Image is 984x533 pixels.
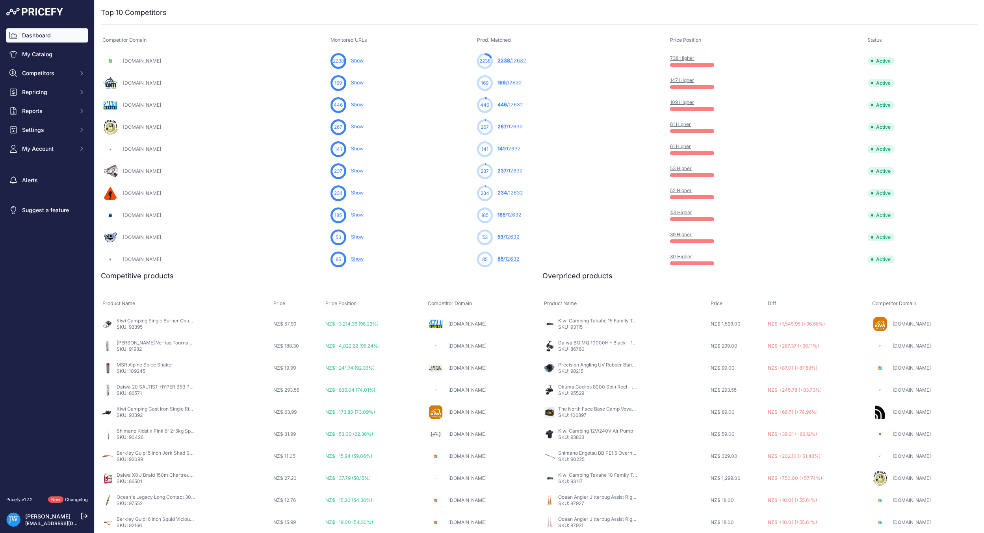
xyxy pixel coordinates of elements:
[867,211,895,219] span: Active
[867,57,895,65] span: Active
[325,453,372,459] span: NZ$ -15.94 (59.06%)
[273,519,296,525] span: NZ$ 15.99
[768,300,776,306] span: Diff
[325,387,375,393] span: NZ$ -836.04 (74.01%)
[22,126,74,134] span: Settings
[670,77,694,83] a: 147 Higher
[558,318,640,324] a: Kiwi Camping Takahe 15 Family Tent
[123,146,161,152] a: [DOMAIN_NAME]
[6,104,88,118] button: Reports
[117,522,195,529] p: SKU: 92166
[477,37,511,43] span: Prod. Matched
[481,80,488,87] span: 169
[498,212,522,218] a: 185/12632
[768,365,817,371] span: NZ$ +87.01 (+87.89%)
[351,190,364,196] a: Show
[325,321,379,327] span: NZ$ -3,214.36 (98.23%)
[123,234,161,240] a: [DOMAIN_NAME]
[498,146,505,152] span: 141
[351,102,364,107] a: Show
[558,456,637,463] p: SKU: 90225
[498,102,523,107] a: 446/12632
[6,123,88,137] button: Settings
[117,478,195,485] p: SKU: 86501
[117,516,310,522] a: Berkley Gulp! 6 Inch Squid Vicious Softbait Nuclear Chicken - Nuclear Chicken - 6 Inch
[867,233,895,241] span: Active
[558,428,633,434] a: Kiwi Camping 12V/240V Air Pump
[334,190,343,197] span: 234
[893,453,931,459] a: [DOMAIN_NAME]
[448,497,486,503] a: [DOMAIN_NAME]
[117,434,195,440] p: SKU: 90426
[670,165,692,171] a: 53 Higher
[351,80,364,85] a: Show
[123,58,161,64] a: [DOMAIN_NAME]
[558,494,704,500] a: Ocean Angler Jitterbug Assist Rig Twin Pack - Bruised Banana 2.5
[893,519,931,525] a: [DOMAIN_NAME]
[670,209,692,215] a: 43 Higher
[273,365,296,371] span: NZ$ 19.99
[768,453,821,459] span: NZ$ +202.10 (+61.43%)
[273,453,295,459] span: NZ$ 11.05
[867,79,895,87] span: Active
[558,324,637,330] p: SKU: 93115
[558,478,637,485] p: SKU: 93117
[6,28,88,43] a: Dashboard
[325,497,372,503] span: NZ$ -15.20 (54.36%)
[558,472,640,478] a: Kiwi Camping Takahe 10 Family Tent
[117,472,250,478] a: Daiwa X8 J Braid 150m Chartreuse 8lb - Green - Under 10lb
[558,368,637,374] p: SKU: 98215
[325,475,371,481] span: NZ$ -37.79 (58.15%)
[498,124,507,130] span: 267
[123,168,161,174] a: [DOMAIN_NAME]
[334,124,342,131] span: 267
[558,362,656,368] a: Precision Angling UV Rubber Bands #32 1lbs
[117,406,211,412] a: Kiwi Camping Cast Iron Single Ring Burner
[542,270,613,281] h2: Overpriced products
[102,300,135,306] span: Product Name
[334,168,342,175] span: 237
[325,409,375,415] span: NZ$ -173.80 (73.09%)
[333,57,344,65] span: 2238
[768,475,822,481] span: NZ$ +750.00 (+57.74%)
[335,146,342,153] span: 141
[867,101,895,109] span: Active
[867,123,895,131] span: Active
[481,124,489,131] span: 267
[768,409,818,415] span: NZ$ +66.71 (+74.96%)
[448,387,486,393] a: [DOMAIN_NAME]
[117,318,216,324] a: Kiwi Camping Single Burner Country Cooker
[498,168,507,174] span: 237
[351,168,364,174] a: Show
[498,80,506,85] span: 169
[558,384,644,390] a: Okuma Cedros 8000 Spin Reel - 8000
[22,88,74,96] span: Repricing
[448,321,486,327] a: [DOMAIN_NAME]
[117,412,195,418] p: SKU: 93392
[893,387,931,393] a: [DOMAIN_NAME]
[558,406,767,412] a: The North Face Base Camp Voyager Toiletry Kit 4L - Summit Navy / Summit Gold - Navy - 4L
[22,107,74,115] span: Reports
[711,475,741,481] span: NZ$ 1,299.00
[479,57,490,65] span: 2238
[711,321,741,327] span: NZ$ 1,599.00
[711,431,735,437] span: NZ$ 59.00
[670,143,691,149] a: 61 Higher
[65,497,88,502] a: Changelog
[101,270,174,281] h2: Competitive products
[334,102,343,109] span: 446
[123,80,161,86] a: [DOMAIN_NAME]
[273,431,296,437] span: NZ$ 31.99
[482,234,488,241] span: 53
[428,300,472,306] span: Competitor Domain
[670,99,694,105] a: 109 Higher
[481,190,489,197] span: 234
[558,412,637,418] p: SKU: 106897
[711,387,737,393] span: NZ$ 293.55
[498,57,510,63] span: 2238
[351,256,364,262] a: Show
[123,256,161,262] a: [DOMAIN_NAME]
[481,212,488,219] span: 185
[6,203,88,217] a: Suggest a feature
[498,234,503,240] span: 53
